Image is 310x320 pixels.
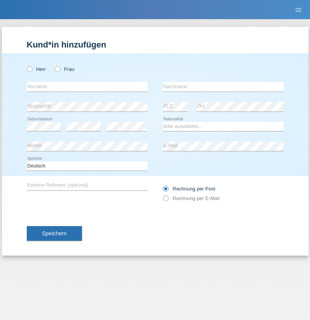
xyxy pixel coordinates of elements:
input: Rechnung per E-Mail [163,195,168,205]
label: Rechnung per E-Mail [163,195,220,201]
h1: Kund*in hinzufügen [27,40,284,49]
input: Rechnung per Post [163,186,168,195]
a: menu [291,7,306,12]
input: Herr [27,66,32,71]
input: Frau [55,66,60,71]
label: Rechnung per Post [163,186,215,192]
button: Speichern [27,226,82,241]
label: Herr [27,66,46,72]
label: Frau [55,66,74,72]
i: menu [295,6,302,14]
span: Speichern [42,230,67,236]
